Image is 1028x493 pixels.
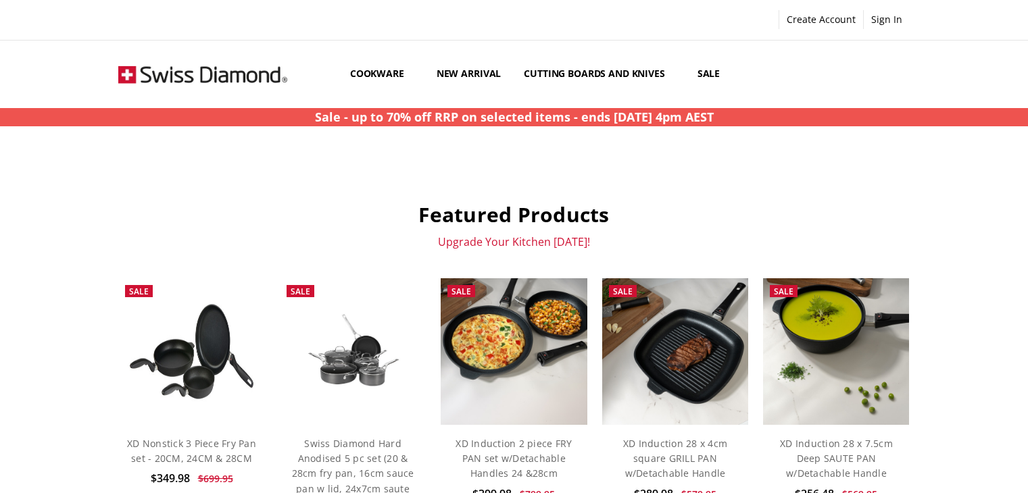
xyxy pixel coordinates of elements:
[686,44,731,104] a: Sale
[451,286,471,297] span: Sale
[129,286,149,297] span: Sale
[731,44,769,105] a: Show All
[613,286,633,297] span: Sale
[291,286,310,297] span: Sale
[864,10,910,29] a: Sign In
[151,471,190,486] span: $349.98
[127,437,256,465] a: XD Nonstick 3 Piece Fry Pan set - 20CM, 24CM & 28CM
[280,278,426,424] a: Swiss Diamond Hard Anodised 5 pc set (20 & 28cm fry pan, 16cm sauce pan w lid, 24x7cm saute pan w...
[779,10,863,29] a: Create Account
[280,303,426,401] img: Swiss Diamond Hard Anodised 5 pc set (20 & 28cm fry pan, 16cm sauce pan w lid, 24x7cm saute pan w...
[512,44,686,104] a: Cutting boards and knives
[339,44,425,104] a: Cookware
[198,472,233,485] span: $699.95
[780,437,893,480] a: XD Induction 28 x 7.5cm Deep SAUTE PAN w/Detachable Handle
[315,109,714,125] strong: Sale - up to 70% off RRP on selected items - ends [DATE] 4pm AEST
[118,202,909,228] h2: Featured Products
[602,278,748,424] img: XD Induction 28 x 4cm square GRILL PAN w/Detachable Handle
[425,44,512,104] a: New arrival
[118,41,287,108] img: Free Shipping On Every Order
[763,278,909,424] img: XD Induction 28 x 7.5cm Deep SAUTE PAN w/Detachable Handle
[118,278,264,424] img: XD Nonstick 3 Piece Fry Pan set - 20CM, 24CM & 28CM
[441,278,587,424] img: XD Induction 2 piece FRY PAN set w/Detachable Handles 24 &28cm
[118,235,909,249] p: Upgrade Your Kitchen [DATE]!
[623,437,727,480] a: XD Induction 28 x 4cm square GRILL PAN w/Detachable Handle
[774,286,793,297] span: Sale
[456,437,572,480] a: XD Induction 2 piece FRY PAN set w/Detachable Handles 24 &28cm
